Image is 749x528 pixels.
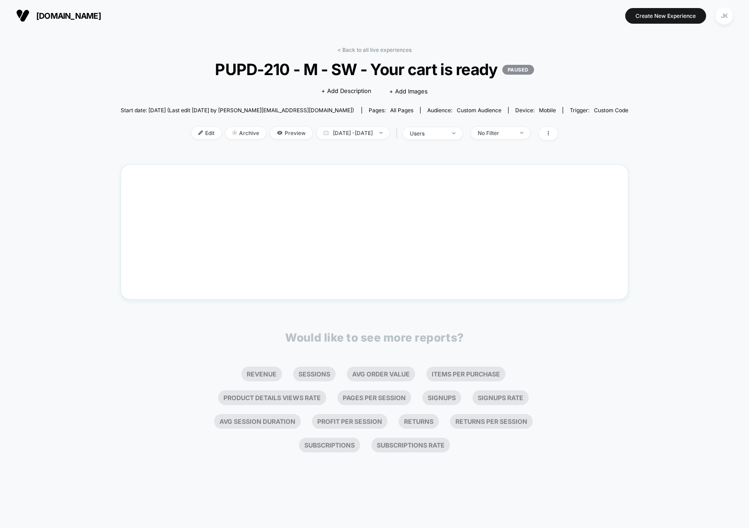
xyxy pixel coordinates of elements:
button: [DOMAIN_NAME] [13,8,104,23]
li: Pages Per Session [337,390,411,405]
span: Start date: [DATE] (Last edit [DATE] by [PERSON_NAME][EMAIL_ADDRESS][DOMAIN_NAME]) [121,107,354,114]
div: No Filter [478,130,513,136]
span: Preview [270,127,312,139]
img: calendar [324,131,328,135]
span: Edit [192,127,221,139]
li: Signups Rate [472,390,529,405]
li: Product Details Views Rate [218,390,326,405]
span: mobile [539,107,556,114]
li: Revenue [241,367,282,381]
span: Custom Audience [457,107,501,114]
p: PAUSED [502,65,534,75]
li: Sessions [293,367,336,381]
li: Subscriptions Rate [371,438,450,452]
span: Archive [226,127,266,139]
li: Items Per Purchase [426,367,505,381]
div: Trigger: [570,107,628,114]
span: Device: [508,107,563,114]
li: Avg Session Duration [214,414,301,429]
img: edit [198,131,203,135]
li: Avg Order Value [347,367,415,381]
span: Custom Code [594,107,628,114]
div: Audience: [427,107,501,114]
span: | [394,127,403,140]
span: [DATE] - [DATE] [317,127,389,139]
span: + Add Description [321,87,371,96]
li: Returns [399,414,439,429]
li: Returns Per Session [450,414,533,429]
div: users [410,130,446,137]
span: + Add Images [389,88,428,95]
div: JK [715,7,733,25]
li: Signups [422,390,461,405]
p: Would like to see more reports? [285,331,464,344]
span: PUPD-210 - M - SW - Your cart is ready [146,60,603,79]
button: JK [713,7,736,25]
li: Subscriptions [299,438,360,452]
a: < Back to all live experiences [337,46,412,53]
div: Pages: [369,107,413,114]
img: end [379,132,383,134]
button: Create New Experience [625,8,706,24]
span: all pages [390,107,413,114]
li: Profit Per Session [312,414,387,429]
img: end [232,131,237,135]
img: end [520,132,523,134]
img: end [452,132,455,134]
img: Visually logo [16,9,29,22]
span: [DOMAIN_NAME] [36,11,101,21]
